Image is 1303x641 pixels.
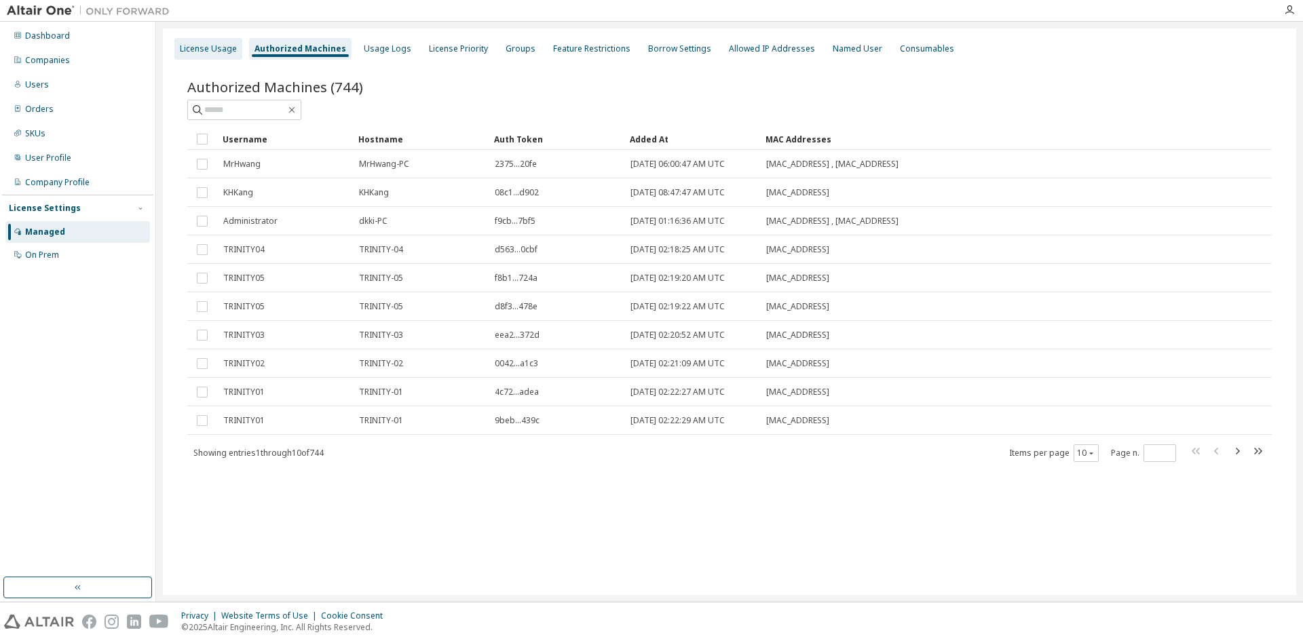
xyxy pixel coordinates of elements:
[359,415,403,426] span: TRINITY-01
[630,187,725,198] span: [DATE] 08:47:47 AM UTC
[105,615,119,629] img: instagram.svg
[25,79,49,90] div: Users
[25,227,65,237] div: Managed
[506,43,535,54] div: Groups
[495,358,538,369] span: 0042...a1c3
[180,43,237,54] div: License Usage
[630,330,725,341] span: [DATE] 02:20:52 AM UTC
[766,159,899,170] span: [MAC_ADDRESS] , [MAC_ADDRESS]
[766,128,1129,150] div: MAC Addresses
[630,128,755,150] div: Added At
[495,273,537,284] span: f8b1...724a
[495,216,535,227] span: f9cb...7bf5
[149,615,169,629] img: youtube.svg
[223,387,265,397] span: TRINITY01
[25,250,59,260] div: On Prem
[4,615,74,629] img: altair_logo.svg
[359,330,403,341] span: TRINITY-03
[1111,444,1176,462] span: Page n.
[630,415,725,426] span: [DATE] 02:22:29 AM UTC
[630,358,725,369] span: [DATE] 02:21:09 AM UTC
[25,128,45,139] div: SKUs
[729,43,815,54] div: Allowed IP Addresses
[359,159,409,170] span: MrHwang-PC
[494,128,619,150] div: Auth Token
[25,177,90,188] div: Company Profile
[359,301,403,312] span: TRINITY-05
[82,615,96,629] img: facebook.svg
[187,77,363,96] span: Authorized Machines (744)
[223,216,278,227] span: Administrator
[193,447,324,459] span: Showing entries 1 through 10 of 744
[766,387,829,397] span: [MAC_ADDRESS]
[495,159,537,170] span: 2375...20fe
[223,358,265,369] span: TRINITY02
[495,387,539,397] span: 4c72...adea
[1077,448,1095,459] button: 10
[495,330,540,341] span: eea2...372d
[359,216,388,227] span: dkki-PC
[495,187,539,198] span: 08c1...d902
[223,273,265,284] span: TRINITY05
[553,43,630,54] div: Feature Restrictions
[630,244,725,255] span: [DATE] 02:18:25 AM UTC
[630,387,725,397] span: [DATE] 02:22:27 AM UTC
[766,216,899,227] span: [MAC_ADDRESS] , [MAC_ADDRESS]
[25,104,54,115] div: Orders
[223,415,265,426] span: TRINITY01
[223,187,253,198] span: KHKang
[223,159,261,170] span: MrHwang
[495,244,537,255] span: d563...0cbf
[25,55,70,66] div: Companies
[181,610,221,621] div: Privacy
[766,244,829,255] span: [MAC_ADDRESS]
[630,273,725,284] span: [DATE] 02:19:20 AM UTC
[321,610,391,621] div: Cookie Consent
[221,610,321,621] div: Website Terms of Use
[359,387,403,397] span: TRINITY-01
[364,43,411,54] div: Usage Logs
[630,301,725,312] span: [DATE] 02:19:22 AM UTC
[359,244,403,255] span: TRINITY-04
[766,358,829,369] span: [MAC_ADDRESS]
[766,273,829,284] span: [MAC_ADDRESS]
[127,615,141,629] img: linkedin.svg
[429,43,488,54] div: License Priority
[223,301,265,312] span: TRINITY05
[630,159,725,170] span: [DATE] 06:00:47 AM UTC
[9,203,81,214] div: License Settings
[7,4,176,18] img: Altair One
[648,43,711,54] div: Borrow Settings
[833,43,882,54] div: Named User
[359,273,403,284] span: TRINITY-05
[766,330,829,341] span: [MAC_ADDRESS]
[495,415,540,426] span: 9beb...439c
[223,128,347,150] div: Username
[630,216,725,227] span: [DATE] 01:16:36 AM UTC
[495,301,537,312] span: d8f3...478e
[223,244,265,255] span: TRINITY04
[766,187,829,198] span: [MAC_ADDRESS]
[1009,444,1099,462] span: Items per page
[25,153,71,163] div: User Profile
[254,43,346,54] div: Authorized Machines
[25,31,70,41] div: Dashboard
[766,301,829,312] span: [MAC_ADDRESS]
[359,187,389,198] span: KHKang
[181,621,391,633] p: © 2025 Altair Engineering, Inc. All Rights Reserved.
[223,330,265,341] span: TRINITY03
[766,415,829,426] span: [MAC_ADDRESS]
[358,128,483,150] div: Hostname
[359,358,403,369] span: TRINITY-02
[900,43,954,54] div: Consumables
